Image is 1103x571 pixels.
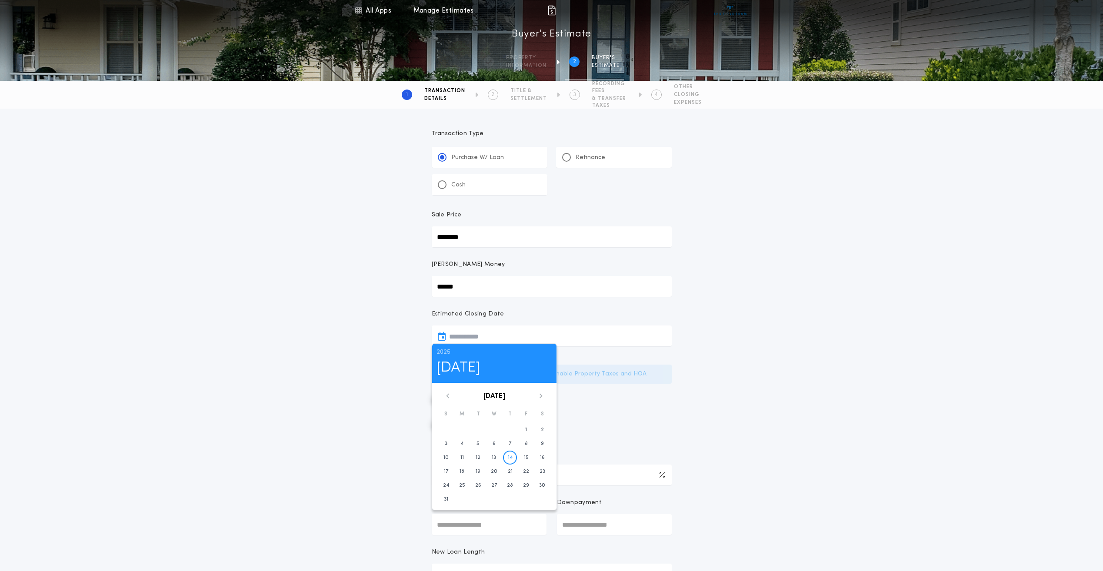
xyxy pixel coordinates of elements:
[539,482,545,489] time: 30
[592,80,629,94] span: RECORDING FEES
[714,6,746,15] img: vs-icon
[535,478,549,492] button: 30
[557,514,672,535] input: Downpayment
[439,492,453,506] button: 31
[502,409,518,419] div: T
[486,409,502,419] div: W
[439,451,453,465] button: 10
[576,153,605,162] p: Refinance
[459,482,465,489] time: 25
[547,5,557,16] img: img
[674,91,702,98] span: CLOSING
[540,468,545,475] time: 23
[674,83,702,90] span: OTHER
[471,437,485,451] button: 5
[424,87,465,94] span: TRANSACTION
[460,440,463,447] time: 4
[451,181,466,189] p: Cash
[454,409,470,419] div: M
[519,437,533,451] button: 8
[471,465,485,478] button: 19
[573,58,576,65] h2: 2
[483,391,505,402] button: [DATE]
[534,409,550,419] div: S
[655,91,658,98] h2: 4
[541,426,544,433] time: 2
[424,95,465,102] span: DETAILS
[471,451,485,465] button: 12
[491,468,497,475] time: 20
[439,437,453,451] button: 3
[557,498,602,507] p: Downpayment
[573,91,576,98] h2: 3
[432,514,547,535] input: New Loan Amount
[432,211,462,219] p: Sale Price
[471,478,485,492] button: 26
[487,451,501,465] button: 13
[512,27,591,41] h1: Buyer's Estimate
[432,310,672,319] p: Estimated Closing Date
[487,478,501,492] button: 27
[439,465,453,478] button: 17
[518,409,534,419] div: F
[510,87,547,94] span: TITLE &
[432,129,672,138] p: Transaction Type
[523,482,529,489] time: 29
[432,276,672,297] input: [PERSON_NAME] Money
[519,423,533,437] button: 1
[507,482,513,489] time: 28
[437,357,552,379] h1: [DATE]
[491,482,497,489] time: 27
[524,454,529,461] time: 15
[444,496,448,503] time: 31
[541,440,544,447] time: 9
[503,451,517,465] button: 14
[503,465,517,478] button: 21
[443,482,449,489] time: 24
[519,478,533,492] button: 29
[519,451,533,465] button: 15
[455,451,469,465] button: 11
[432,260,505,269] p: [PERSON_NAME] Money
[439,478,453,492] button: 24
[508,468,513,475] time: 21
[455,478,469,492] button: 25
[475,482,481,489] time: 26
[438,409,454,419] div: S
[451,153,504,162] p: Purchase W/ Loan
[592,62,620,69] span: ESTIMATE
[477,440,480,447] time: 5
[592,54,620,61] span: BUYER'S
[487,465,501,478] button: 20
[535,437,549,451] button: 9
[523,468,529,475] time: 22
[432,548,485,557] p: New Loan Length
[535,423,549,437] button: 2
[506,62,547,69] span: information
[503,437,517,451] button: 7
[592,95,629,109] span: & TRANSFER TAXES
[406,91,408,98] h2: 1
[506,54,547,61] span: Property
[674,99,702,106] span: EXPENSES
[493,440,496,447] time: 6
[535,465,549,478] button: 23
[535,451,549,465] button: 16
[444,468,448,475] time: 17
[470,409,486,419] div: T
[519,465,533,478] button: 22
[455,465,469,478] button: 18
[525,440,528,447] time: 8
[437,348,552,357] p: 2025
[492,454,496,461] time: 13
[503,478,517,492] button: 28
[525,426,527,433] time: 1
[445,440,447,447] time: 3
[476,468,480,475] time: 19
[509,440,511,447] time: 7
[443,454,449,461] time: 10
[491,91,494,98] h2: 2
[487,437,501,451] button: 6
[460,454,464,461] time: 11
[540,454,545,461] time: 16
